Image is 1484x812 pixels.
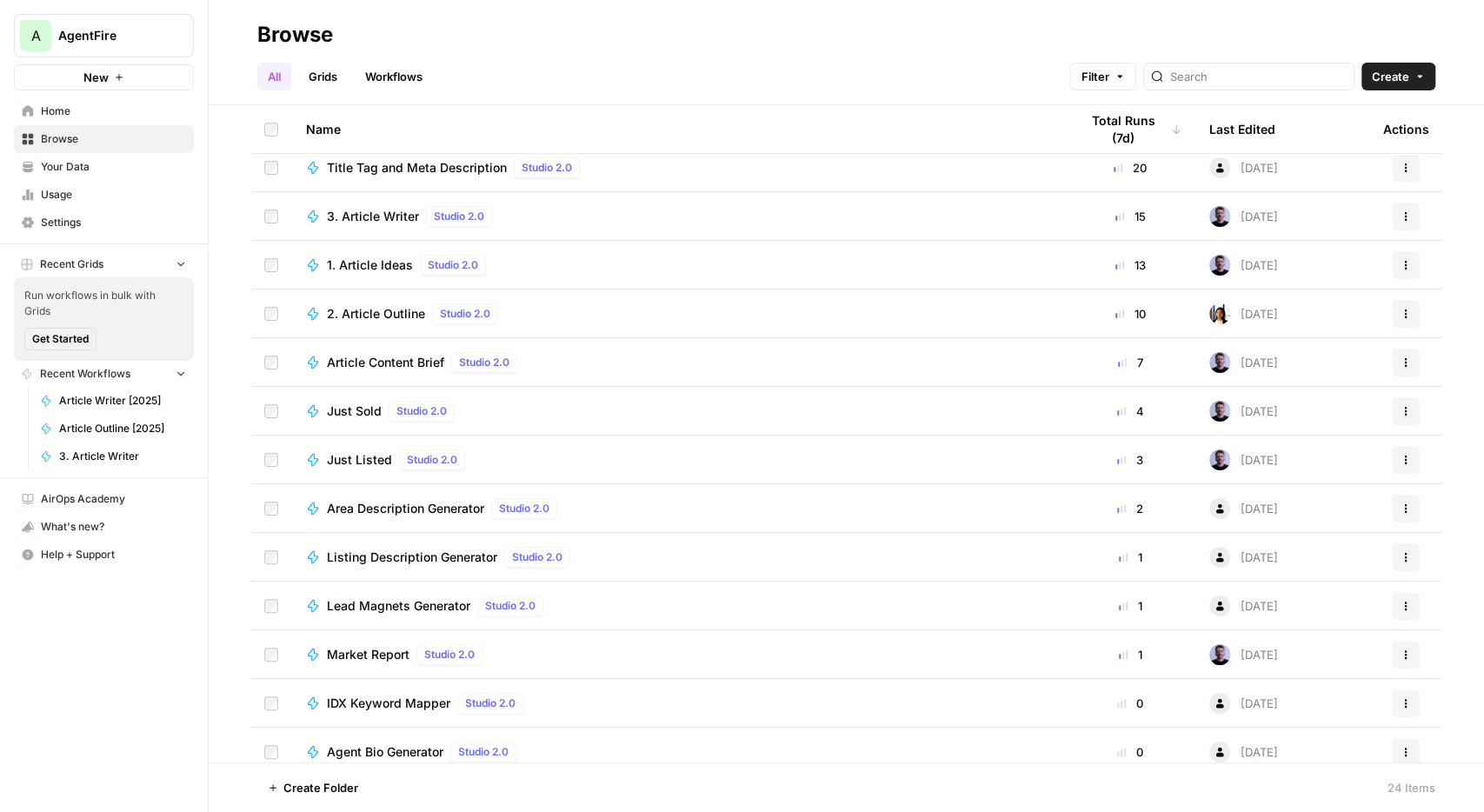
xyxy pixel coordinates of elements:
[59,393,186,409] span: Article Writer [2025]
[1079,105,1181,153] div: Total Runs (7d)
[83,69,109,86] span: New
[1209,206,1278,227] div: [DATE]
[1388,779,1435,796] div: 24 Items
[306,547,1051,568] a: Listing Description GeneratorStudio 2.0
[257,63,291,90] a: All
[1079,695,1181,712] div: 0
[40,366,130,382] span: Recent Workflows
[1209,255,1230,276] img: mtb5lffcyzxtxeymzlrcp6m5jts6
[41,215,186,230] span: Settings
[1079,743,1181,761] div: 0
[14,181,194,209] a: Usage
[1209,352,1230,373] img: mtb5lffcyzxtxeymzlrcp6m5jts6
[306,742,1051,762] a: Agent Bio GeneratorStudio 2.0
[40,256,103,272] span: Recent Grids
[1209,303,1230,324] img: nrgn09yuhmi8xljhp0ocrr3f2xqf
[32,331,89,347] span: Get Started
[306,498,1051,519] a: Area Description GeneratorStudio 2.0
[1209,547,1278,568] div: [DATE]
[1079,403,1181,420] div: 4
[31,25,41,46] span: A
[41,159,186,175] span: Your Data
[1079,159,1181,176] div: 20
[32,387,194,415] a: Article Writer [2025]
[41,547,186,562] span: Help + Support
[1209,352,1278,373] div: [DATE]
[306,401,1051,422] a: Just SoldStudio 2.0
[327,451,392,469] span: Just Listed
[306,693,1051,714] a: IDX Keyword MapperStudio 2.0
[24,288,183,319] span: Run workflows in bulk with Grids
[59,421,186,436] span: Article Outline [2025]
[522,160,572,176] span: Studio 2.0
[327,256,413,274] span: 1. Article Ideas
[428,257,478,273] span: Studio 2.0
[355,63,433,90] a: Workflows
[1372,68,1409,85] span: Create
[41,491,186,507] span: AirOps Academy
[327,305,425,323] span: 2. Article Outline
[327,597,470,615] span: Lead Magnets Generator
[15,514,193,540] div: What's new?
[1209,401,1230,422] img: mtb5lffcyzxtxeymzlrcp6m5jts6
[1209,303,1278,324] div: [DATE]
[1070,63,1136,90] button: Filter
[396,403,447,419] span: Studio 2.0
[14,97,194,125] a: Home
[1209,401,1278,422] div: [DATE]
[306,352,1051,373] a: Article Content BriefStudio 2.0
[1079,549,1181,566] div: 1
[1209,498,1278,519] div: [DATE]
[512,549,562,565] span: Studio 2.0
[1079,597,1181,615] div: 1
[327,159,507,176] span: Title Tag and Meta Description
[1079,256,1181,274] div: 13
[1209,644,1278,665] div: [DATE]
[24,328,96,350] button: Get Started
[1079,451,1181,469] div: 3
[499,501,549,516] span: Studio 2.0
[327,549,497,566] span: Listing Description Generator
[1383,105,1429,153] div: Actions
[1170,68,1347,85] input: Search
[41,131,186,147] span: Browse
[1079,354,1181,371] div: 7
[1081,68,1109,85] span: Filter
[283,779,358,796] span: Create Folder
[1209,206,1230,227] img: mtb5lffcyzxtxeymzlrcp6m5jts6
[327,354,444,371] span: Article Content Brief
[41,103,186,119] span: Home
[59,449,186,464] span: 3. Article Writer
[14,14,194,57] button: Workspace: AgentFire
[306,206,1051,227] a: 3. Article WriterStudio 2.0
[58,27,163,44] span: AgentFire
[1209,449,1230,470] img: mtb5lffcyzxtxeymzlrcp6m5jts6
[1209,596,1278,616] div: [DATE]
[327,208,419,225] span: 3. Article Writer
[14,251,194,277] button: Recent Grids
[306,449,1051,470] a: Just ListedStudio 2.0
[306,596,1051,616] a: Lead Magnets GeneratorStudio 2.0
[14,513,194,541] button: What's new?
[257,774,369,802] button: Create Folder
[14,125,194,153] a: Browse
[1209,255,1278,276] div: [DATE]
[14,485,194,513] a: AirOps Academy
[407,452,457,468] span: Studio 2.0
[32,415,194,443] a: Article Outline [2025]
[14,541,194,569] button: Help + Support
[1209,693,1278,714] div: [DATE]
[1079,305,1181,323] div: 10
[1079,500,1181,517] div: 2
[1079,208,1181,225] div: 15
[1209,449,1278,470] div: [DATE]
[327,743,443,761] span: Agent Bio Generator
[458,744,509,760] span: Studio 2.0
[327,500,484,517] span: Area Description Generator
[1209,742,1278,762] div: [DATE]
[327,695,450,712] span: IDX Keyword Mapper
[1209,644,1230,665] img: mtb5lffcyzxtxeymzlrcp6m5jts6
[1209,157,1278,178] div: [DATE]
[424,647,475,662] span: Studio 2.0
[298,63,348,90] a: Grids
